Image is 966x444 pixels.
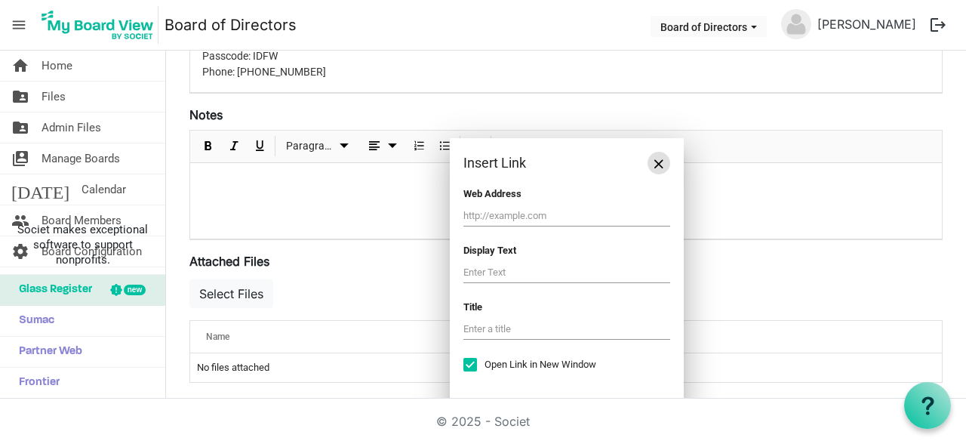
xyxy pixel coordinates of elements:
[485,358,596,372] span: Open Link in New Window
[37,6,165,44] a: My Board View Logo
[11,82,29,112] span: folder_shared
[435,137,455,156] button: Bulleted List
[5,11,33,39] span: menu
[11,337,82,367] span: Partner Web
[648,152,670,174] button: Close
[190,353,942,382] td: No files attached
[189,279,273,308] button: Select Files
[618,391,678,412] button: Cancel
[463,205,670,227] input: http://example.com
[358,131,407,162] div: Alignments
[436,414,530,429] a: © 2025 - Societ
[286,137,335,156] span: Paragraph
[42,82,66,112] span: Files
[221,131,247,162] div: Italic
[463,301,482,313] label: Title
[463,262,670,283] input: Enter Text
[202,18,398,78] span: Join Zoom Meeting Meeting ID: 851 0618 2387 Passcode: IDFW Phone: [PHONE_NUMBER]
[7,222,158,267] span: Societ makes exceptional software to support nonprofits.
[42,143,120,174] span: Manage Boards
[206,331,229,342] span: Name
[250,137,270,156] button: Underline
[11,368,60,398] span: Frontier
[409,137,429,156] button: Numbered List
[42,205,122,236] span: Board Members
[281,137,355,156] button: Paragraph dropdownbutton
[82,174,126,205] span: Calendar
[463,319,670,340] input: Enter a title
[11,143,29,174] span: switch_account
[463,152,629,174] div: Insert Link
[11,51,29,81] span: home
[11,205,29,236] span: people
[247,131,272,162] div: Underline
[42,113,101,143] span: Admin Files
[406,131,432,162] div: Numbered List
[198,137,219,156] button: Bold
[558,391,614,412] button: Insert
[651,16,767,37] button: Board of Directors dropdownbutton
[165,10,297,40] a: Board of Directors
[189,106,223,124] label: Notes
[466,137,486,156] button: Insert Link
[11,306,54,336] span: Sumac
[278,131,358,162] div: Formats
[37,6,158,44] img: My Board View Logo
[463,188,521,199] label: Web Address
[195,131,221,162] div: Bold
[124,285,146,295] div: new
[811,9,922,39] a: [PERSON_NAME]
[463,245,516,256] label: Display Text
[224,137,245,156] button: Italic
[11,174,69,205] span: [DATE]
[42,51,72,81] span: Home
[189,252,269,270] label: Attached Files
[11,113,29,143] span: folder_shared
[432,131,457,162] div: Bulleted List
[11,275,92,305] span: Glass Register
[781,9,811,39] img: no-profile-picture.svg
[463,131,488,162] div: Insert Link
[360,137,404,156] button: dropdownbutton
[922,9,954,41] button: logout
